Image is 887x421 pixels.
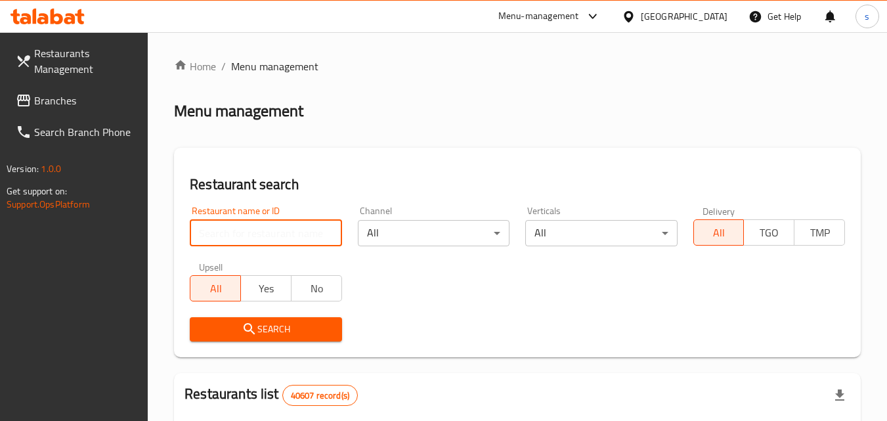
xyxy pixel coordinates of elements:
[190,275,241,301] button: All
[358,220,509,246] div: All
[190,317,341,342] button: Search
[282,385,358,406] div: Total records count
[5,116,148,148] a: Search Branch Phone
[34,93,138,108] span: Branches
[703,206,735,215] label: Delivery
[641,9,727,24] div: [GEOGRAPHIC_DATA]
[699,223,739,242] span: All
[199,262,223,271] label: Upsell
[41,160,61,177] span: 1.0.0
[184,384,358,406] h2: Restaurants list
[693,219,745,246] button: All
[291,275,342,301] button: No
[794,219,845,246] button: TMP
[5,37,148,85] a: Restaurants Management
[174,100,303,122] h2: Menu management
[190,175,845,194] h2: Restaurant search
[7,196,90,213] a: Support.OpsPlatform
[200,321,331,338] span: Search
[749,223,789,242] span: TGO
[174,58,216,74] a: Home
[297,279,337,298] span: No
[34,45,138,77] span: Restaurants Management
[174,58,861,74] nav: breadcrumb
[865,9,869,24] span: s
[231,58,318,74] span: Menu management
[221,58,226,74] li: /
[743,219,794,246] button: TGO
[34,124,138,140] span: Search Branch Phone
[246,279,286,298] span: Yes
[196,279,236,298] span: All
[240,275,292,301] button: Yes
[283,389,357,402] span: 40607 record(s)
[525,220,677,246] div: All
[190,220,341,246] input: Search for restaurant name or ID..
[498,9,579,24] div: Menu-management
[824,380,855,411] div: Export file
[800,223,840,242] span: TMP
[7,183,67,200] span: Get support on:
[5,85,148,116] a: Branches
[7,160,39,177] span: Version:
